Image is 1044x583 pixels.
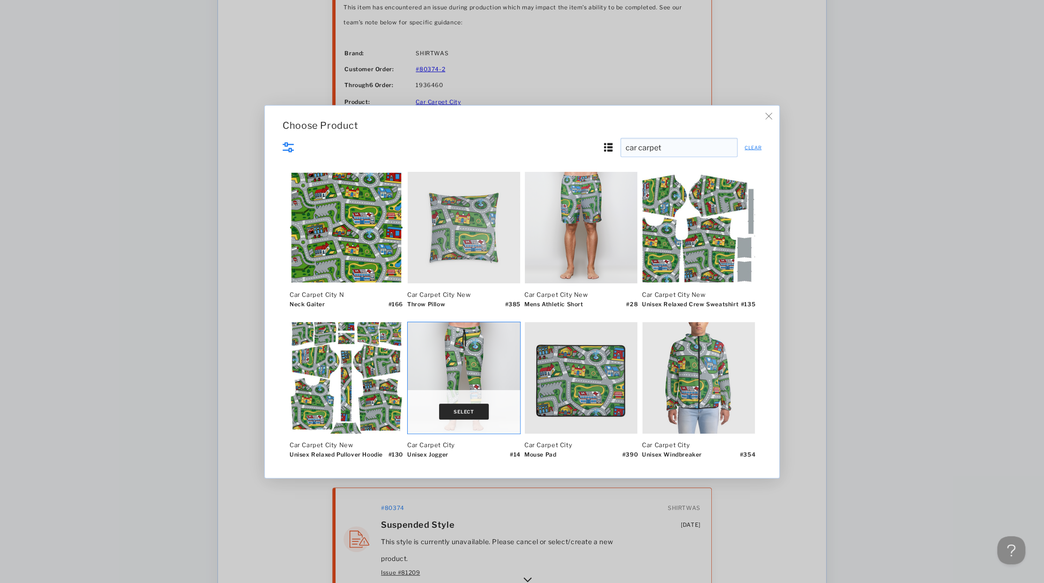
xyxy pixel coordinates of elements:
[620,138,738,157] input: Search
[642,171,755,283] img: 82359676-2e98-4f87-9466-6b1afe8d6287-XS.jpg
[290,171,403,283] img: 8c3a83b8-5828-47a6-b1d4-5843f0cd07d2-thumb.JPG
[525,171,637,283] img: 1138_Thumb_bc938de5ce7f4e26bc2ae5ab36a63c90-138-.png
[740,450,755,465] div: # 354
[642,290,754,298] div: Car Carpet City New
[642,441,754,448] div: Car Carpet City
[290,322,403,433] img: 55a04526-2739-4f82-be4b-52a1b4326a83-XS.jpg
[997,536,1025,564] iframe: Toggle Customer Support
[622,450,638,465] div: # 390
[524,450,556,465] div: Mouse Pad
[626,300,638,314] div: # 28
[603,142,613,153] img: icon_list.aeafdc69.svg
[524,441,637,448] div: Car Carpet City
[408,171,520,283] img: 1138_Thumb_196850b392e847c9932163c97c5e84f7-138-.png
[388,300,403,314] div: # 166
[642,322,755,433] img: 1138_Thumb_e36c50d43ce04e8ab8a7a149bba689f0-138-.png
[283,119,358,131] span: Choose Product
[524,290,637,298] div: Car Carpet City New
[525,322,637,433] img: 1138_Thumb_32dc360b12654b2e82f2f191a3109644-138-.png
[741,300,755,314] div: # 135
[765,112,772,119] img: icon_button_x_thin.7ff7c24d.svg
[408,322,520,433] img: 1138_Thumb_56208f22403244beabbd7804939f228e-138-.png
[505,300,521,314] div: # 385
[290,441,402,448] div: Car Carpet City New
[407,290,520,298] div: Car Carpet City New
[439,404,489,420] button: Select
[290,450,383,465] div: Unisex Relaxed Pullover Hoodie
[524,300,583,314] div: Mens Athletic Short
[388,450,403,465] div: # 130
[745,145,761,150] span: CLEAR
[290,300,325,314] div: Neck Gaiter
[642,450,702,465] div: Unisex Windbreaker
[407,441,520,448] div: Car Carpet City
[283,142,294,153] img: icon_guitar_strings_active.9df7accc.svg
[290,290,402,298] div: Car Carpet City N
[642,300,738,314] div: Unisex Relaxed Crew Sweatshirt
[407,300,445,314] div: Throw Pillow
[407,450,448,465] div: Unisex Jogger
[510,450,521,465] div: # 14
